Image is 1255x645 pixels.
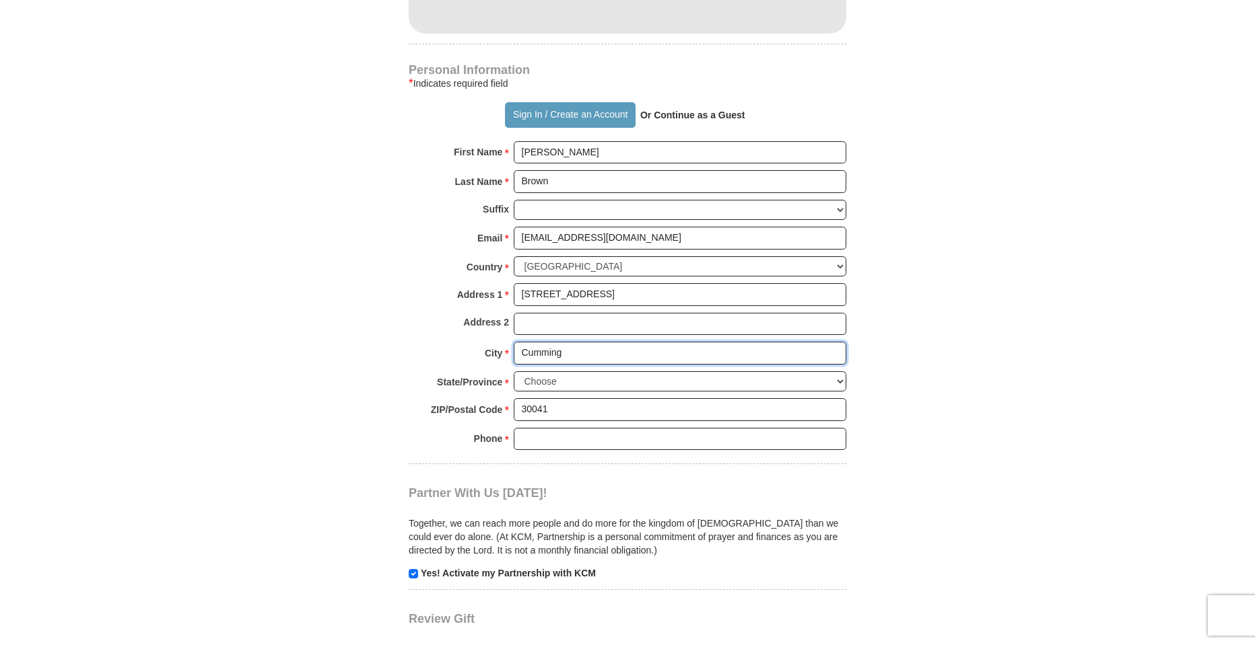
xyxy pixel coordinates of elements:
[467,258,503,276] strong: Country
[457,285,503,304] strong: Address 1
[483,200,509,219] strong: Suffix
[437,373,502,391] strong: State/Province
[409,65,846,75] h4: Personal Information
[421,568,596,578] strong: Yes! Activate my Partnership with KCM
[477,229,502,248] strong: Email
[409,486,547,500] span: Partner With Us [DATE]!
[409,75,846,91] div: Indicates required field
[409,612,475,625] span: Review Gift
[474,429,503,448] strong: Phone
[431,400,503,419] strong: ZIP/Postal Code
[463,313,509,332] strong: Address 2
[505,102,635,128] button: Sign In / Create an Account
[454,143,502,161] strong: First Name
[409,517,846,557] p: Together, we can reach more people and do more for the kingdom of [DEMOGRAPHIC_DATA] than we coul...
[485,344,502,363] strong: City
[455,172,503,191] strong: Last Name
[640,110,745,120] strong: Or Continue as a Guest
